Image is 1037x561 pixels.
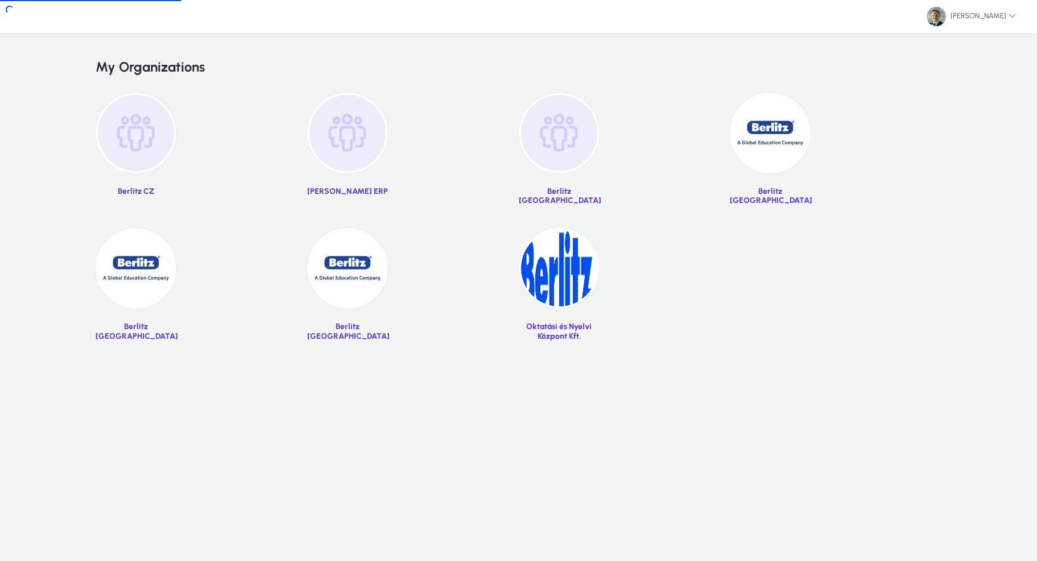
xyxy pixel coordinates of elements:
[307,228,388,309] img: 41.jpg
[918,6,1025,27] button: [PERSON_NAME]
[519,228,600,309] img: 42.jpg
[927,7,946,26] img: 81.jpg
[307,228,388,349] a: Berlitz [GEOGRAPHIC_DATA]
[96,228,176,309] img: 40.jpg
[730,93,811,214] a: Berlitz [GEOGRAPHIC_DATA]
[307,322,388,341] p: Berlitz [GEOGRAPHIC_DATA]
[96,187,176,197] p: Berlitz CZ
[730,93,811,173] img: 37.jpg
[519,322,600,341] p: Oktatási és Nyelvi Központ Kft.
[519,93,600,214] a: Berlitz [GEOGRAPHIC_DATA]
[96,93,176,214] a: Berlitz CZ
[307,93,388,173] img: organization-placeholder.png
[96,59,941,76] h2: My Organizations
[307,187,388,197] p: [PERSON_NAME] ERP
[927,7,1016,26] span: [PERSON_NAME]
[96,322,176,341] p: Berlitz [GEOGRAPHIC_DATA]
[519,228,600,349] a: Oktatási és Nyelvi Központ Kft.
[96,93,176,173] img: organization-placeholder.png
[730,187,811,206] p: Berlitz [GEOGRAPHIC_DATA]
[96,228,176,349] a: Berlitz [GEOGRAPHIC_DATA]
[307,93,388,214] a: [PERSON_NAME] ERP
[519,187,600,206] p: Berlitz [GEOGRAPHIC_DATA]
[519,93,600,173] img: organization-placeholder.png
